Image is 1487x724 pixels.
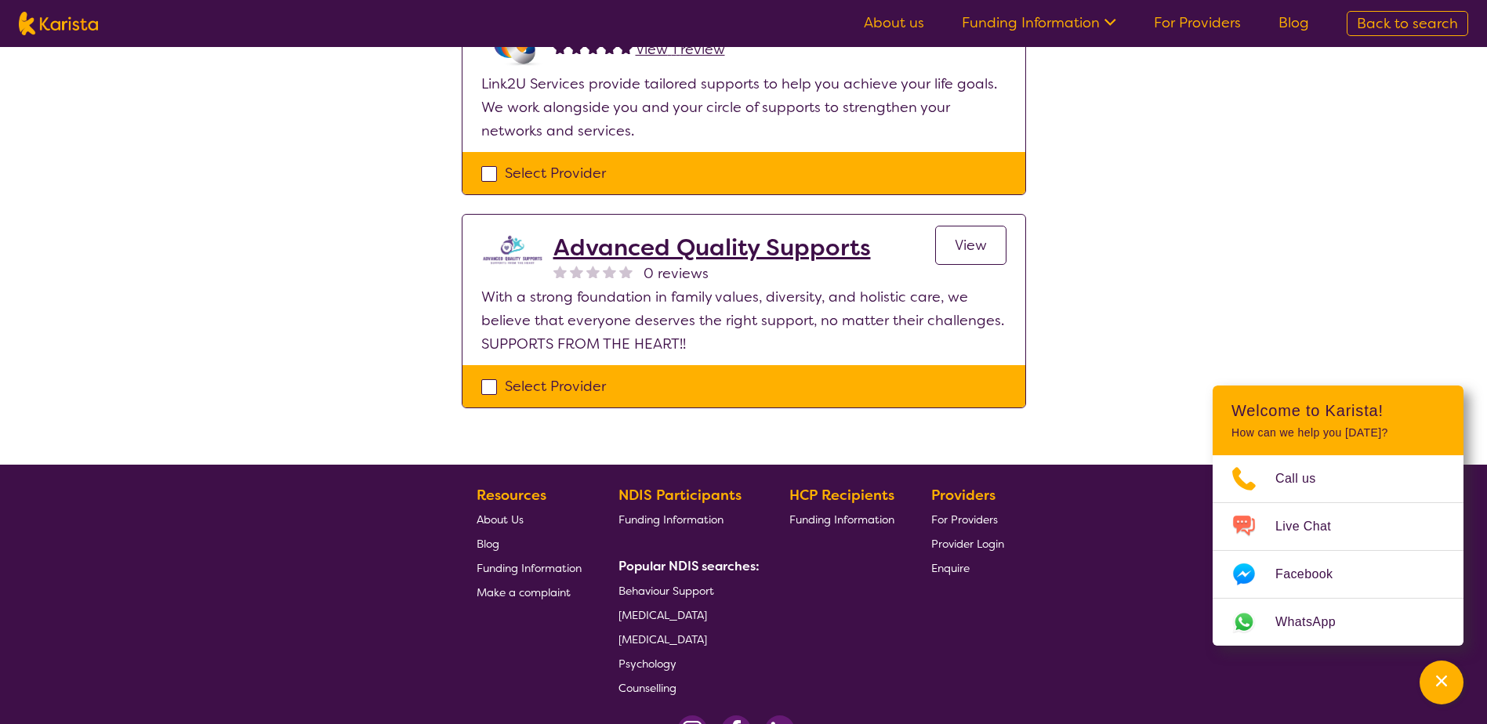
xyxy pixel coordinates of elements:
a: View 1 review [636,38,725,61]
a: For Providers [1154,13,1241,32]
a: Counselling [618,675,753,700]
img: fullstar [619,41,633,54]
ul: Choose channel [1213,455,1463,646]
span: Live Chat [1275,515,1350,538]
img: fullstar [553,41,567,54]
a: Web link opens in a new tab. [1213,599,1463,646]
b: Resources [477,486,546,505]
a: Blog [477,531,582,556]
span: Funding Information [477,561,582,575]
span: Facebook [1275,563,1351,586]
img: nonereviewstar [603,265,616,278]
b: Popular NDIS searches: [618,558,760,574]
a: Back to search [1347,11,1468,36]
img: miu5x5fu0uakhnvmw9ax.jpg [481,233,544,266]
img: nonereviewstar [553,265,567,278]
a: About us [864,13,924,32]
a: Enquire [931,556,1004,580]
a: View [935,226,1006,265]
span: Psychology [618,657,676,671]
span: For Providers [931,512,998,527]
a: [MEDICAL_DATA] [618,627,753,651]
img: fullstar [570,41,583,54]
a: Funding Information [962,13,1116,32]
img: nonereviewstar [570,265,583,278]
span: Call us [1275,467,1335,491]
span: [MEDICAL_DATA] [618,632,707,646]
p: With a strong foundation in family values, diversity, and holistic care, we believe that everyone... [481,285,1006,356]
a: Blog [1278,13,1309,32]
span: View 1 review [636,40,725,59]
a: Funding Information [477,556,582,580]
img: Karista logo [19,12,98,35]
span: Provider Login [931,537,1004,551]
h2: Welcome to Karista! [1231,401,1445,420]
span: Enquire [931,561,970,575]
span: [MEDICAL_DATA] [618,608,707,622]
a: Behaviour Support [618,578,753,603]
a: Psychology [618,651,753,675]
a: Funding Information [618,507,753,531]
a: Funding Information [789,507,894,531]
p: How can we help you [DATE]? [1231,426,1445,440]
a: Provider Login [931,531,1004,556]
img: nonereviewstar [619,265,633,278]
span: Back to search [1357,14,1458,33]
button: Channel Menu [1420,661,1463,704]
img: nonereviewstar [586,265,600,278]
span: Make a complaint [477,585,571,599]
b: NDIS Participants [618,486,742,505]
a: Advanced Quality Supports [553,233,871,262]
a: Make a complaint [477,580,582,604]
span: Blog [477,537,499,551]
span: Counselling [618,681,676,695]
span: 0 reviews [644,262,709,285]
p: Link2U Services provide tailored supports to help you achieve your life goals. We work alongside ... [481,72,1006,143]
span: WhatsApp [1275,610,1355,634]
b: HCP Recipients [789,486,894,505]
span: Funding Information [789,512,894,527]
a: [MEDICAL_DATA] [618,603,753,627]
img: fullstar [586,41,600,54]
a: About Us [477,507,582,531]
img: fullstar [603,41,616,54]
b: Providers [931,486,996,505]
span: About Us [477,512,524,527]
div: Channel Menu [1213,386,1463,646]
span: View [955,236,987,255]
span: Funding Information [618,512,724,527]
span: Behaviour Support [618,584,714,598]
a: For Providers [931,507,1004,531]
